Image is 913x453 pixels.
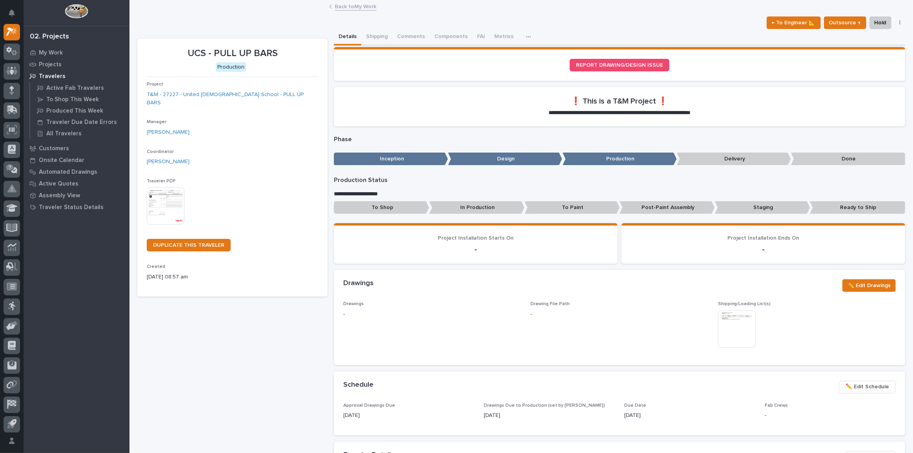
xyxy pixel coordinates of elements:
h2: Schedule [343,381,374,389]
p: Customers [39,145,69,152]
a: DUPLICATE THIS TRAVELER [147,239,231,251]
a: Customers [24,142,129,154]
button: Details [334,29,361,45]
a: [PERSON_NAME] [147,158,190,166]
p: Post-Paint Assembly [620,201,715,214]
div: Notifications [10,9,20,22]
p: Design [448,153,562,166]
p: Production [563,153,677,166]
p: Onsite Calendar [39,157,84,164]
span: DUPLICATE THIS TRAVELER [153,242,224,248]
a: Produced This Week [30,105,129,116]
p: Production Status [334,176,905,184]
p: Staging [715,201,810,214]
span: Drawings Due to Production (set by [PERSON_NAME]) [484,403,605,408]
span: Shipping/Loading List(s) [718,302,771,306]
img: Workspace Logo [65,4,88,18]
button: Outsource ↑ [824,16,866,29]
p: My Work [39,49,63,56]
button: Shipping [361,29,392,45]
p: [DATE] [343,411,474,420]
p: Phase [334,136,905,143]
p: - [343,245,608,254]
p: UCS - PULL UP BARS [147,48,318,59]
span: Project Installation Ends On [727,235,799,241]
p: Traveler Due Date Errors [46,119,117,126]
p: Automated Drawings [39,169,97,176]
a: Assembly View [24,189,129,201]
span: ✏️ Edit Drawings [847,281,891,290]
span: Approval Drawings Due [343,403,395,408]
p: To Paint [525,201,620,214]
p: [DATE] [624,411,755,420]
button: ← To Engineer 📐 [767,16,821,29]
p: Active Fab Travelers [46,85,104,92]
a: Active Fab Travelers [30,82,129,93]
p: Delivery [677,153,791,166]
button: Hold [869,16,891,29]
p: - [631,245,896,254]
button: Notifications [4,5,20,21]
a: My Work [24,47,129,58]
a: Travelers [24,70,129,82]
p: Assembly View [39,192,80,199]
h2: ❗ This is a T&M Project ❗ [571,96,668,106]
p: Ready to Ship [810,201,905,214]
p: Traveler Status Details [39,204,104,211]
span: REPORT DRAWING/DESIGN ISSUE [576,62,663,68]
p: Travelers [39,73,66,80]
button: Components [430,29,472,45]
a: Active Quotes [24,178,129,189]
p: - [765,411,896,420]
span: Hold [875,18,886,27]
a: Traveler Status Details [24,201,129,213]
p: [DATE] 08:57 am [147,273,318,281]
div: 02. Projects [30,33,69,41]
span: Project Installation Starts On [438,235,514,241]
p: Produced This Week [46,107,103,115]
span: Drawings [343,302,364,306]
span: ← To Engineer 📐 [772,18,816,27]
span: Manager [147,120,166,124]
p: Active Quotes [39,180,78,187]
h2: Drawings [343,279,374,288]
a: To Shop This Week [30,94,129,105]
p: To Shop This Week [46,96,99,103]
span: Drawing File Path [530,302,570,306]
p: - [343,310,521,318]
a: Traveler Due Date Errors [30,116,129,127]
button: ✏️ Edit Drawings [842,279,896,292]
a: Projects [24,58,129,70]
p: Projects [39,61,62,68]
button: Comments [392,29,430,45]
a: Automated Drawings [24,166,129,178]
span: Fab Crews [765,403,788,408]
a: Back toMy Work [335,2,377,11]
p: Inception [334,153,448,166]
a: T&M - 27227 - United [DEMOGRAPHIC_DATA] School - PULL UP BARS [147,91,318,107]
button: ✏️ Edit Schedule [839,381,896,393]
span: Outsource ↑ [829,18,861,27]
a: All Travelers [30,128,129,139]
p: [DATE] [484,411,615,420]
button: Metrics [490,29,518,45]
p: Done [791,153,905,166]
span: Project [147,82,163,87]
button: FAI [472,29,490,45]
span: Created [147,264,165,269]
p: To Shop [334,201,429,214]
span: Due Date [624,403,646,408]
a: Onsite Calendar [24,154,129,166]
p: - [530,310,532,318]
p: In Production [429,201,525,214]
a: REPORT DRAWING/DESIGN ISSUE [570,59,669,71]
span: Traveler PDF [147,179,176,184]
span: Coordinator [147,149,174,154]
p: All Travelers [46,130,82,137]
a: [PERSON_NAME] [147,128,190,136]
span: ✏️ Edit Schedule [846,382,889,391]
div: Production [216,62,246,72]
